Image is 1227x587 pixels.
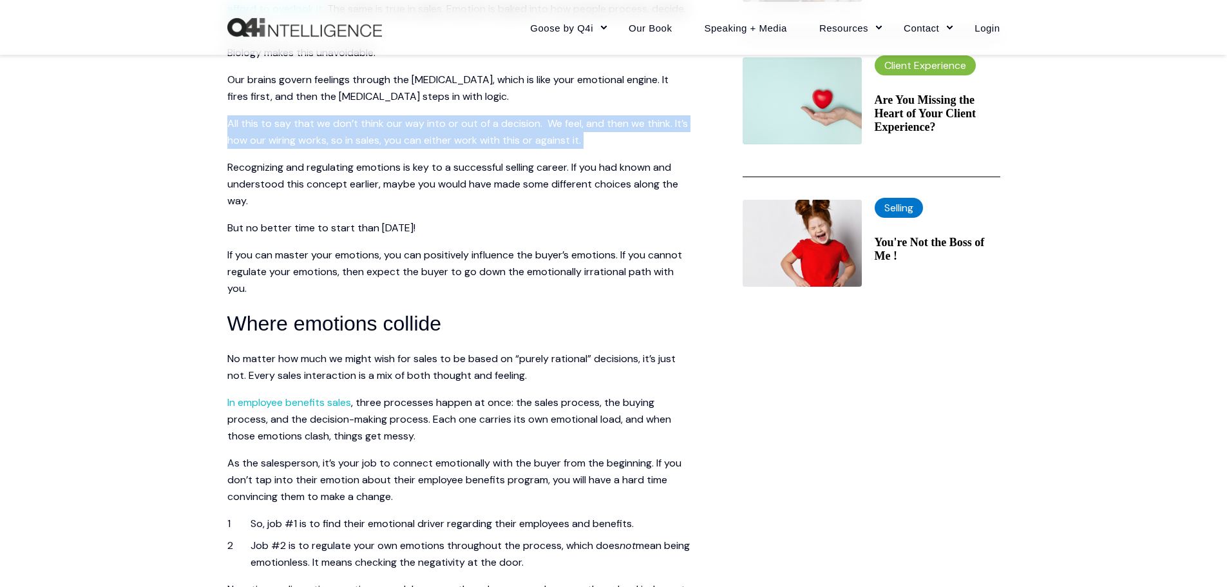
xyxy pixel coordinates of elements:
img: The concept of client experience. A hand holding a heart to symbolize the heart of client experie... [743,57,862,144]
span: Biology makes this unavoidable. [227,46,376,59]
span: mean being emotionless. It means checking the negativity at the door. [251,539,690,569]
h3: Where emotions collide [227,307,691,340]
img: Little girl with hands on her hips and screaming loudly [743,200,862,287]
span: As the salesperson, it’s your job to connect emotionally with the buyer from the beginning. If yo... [227,456,681,503]
span: Our brains govern feelings through the [MEDICAL_DATA], which is like your emotional engine. It fi... [227,73,669,103]
a: Are You Missing the Heart of Your Client Experience? [875,93,1000,134]
span: Recognizing and regulating emotions is key to a successful selling career. If you had known and u... [227,160,678,207]
a: Back to Home [227,18,382,37]
img: Q4intelligence, LLC logo [227,18,382,37]
span: not [620,539,636,552]
span: , three processes happen at once: the sales process, the buying process, and the decision-making ... [227,396,671,443]
label: Selling [875,198,923,218]
span: All this to say that we don’t think our way into or out of a decision. We feel, and then we think... [227,117,688,147]
span: If you can master your emotions, you can positively influence the buyer’s emotions. If you cannot... [227,248,682,295]
span: No matter how much we might wish for sales to be based on “purely rational” decisions, it’s just ... [227,352,676,382]
a: You're Not the Boss of Me ! [875,236,1000,263]
a: In employee benefits sales [227,396,351,409]
span: So, job #1 is to find their emotional driver regarding their employees and benefits. [251,517,634,530]
span: But no better time to start than [DATE]! [227,221,415,235]
label: Client Experience [875,55,976,75]
span: Job #2 is to regulate your own emotions throughout the process, which does [251,539,620,552]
